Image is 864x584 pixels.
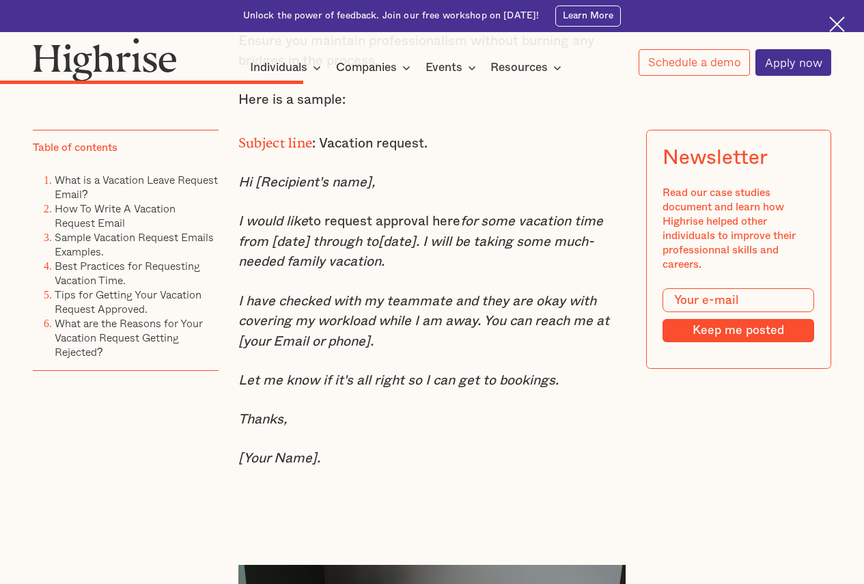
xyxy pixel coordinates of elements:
[55,286,201,317] a: Tips for Getting Your Vacation Request Approved.
[426,59,462,76] div: Events
[755,49,831,76] a: Apply now
[238,130,626,154] p: : Vacation request.
[238,176,375,189] em: Hi [Recipient's name],
[426,59,480,76] div: Events
[663,319,814,342] input: Keep me posted
[490,59,548,76] div: Resources
[238,214,308,228] em: I would like
[238,413,287,426] em: Thanks,
[55,171,218,202] a: What is a Vacation Leave Request Email?
[55,315,203,360] a: What are the Reasons for Your Vacation Request Getting Rejected?
[238,135,313,143] strong: Subject line
[336,59,415,76] div: Companies
[663,186,814,272] div: Read our case studies document and learn how Highrise helped other individuals to improve their p...
[55,229,214,260] a: Sample Vacation Request Emails Examples.
[238,90,626,111] p: Here is a sample:
[250,59,325,76] div: Individuals
[55,258,200,288] a: Best Practices for Requesting Vacation Time.
[639,49,750,76] a: Schedule a demo
[243,10,540,23] div: Unlock the power of feedback. Join our free workshop on [DATE]!
[238,451,320,465] em: [Your Name].
[555,5,622,27] a: Learn More
[490,59,566,76] div: Resources
[238,212,626,273] p: to request approval here
[829,16,845,32] img: Cross icon
[238,214,603,268] em: for some vacation time from [date] through to[date]. I will be taking some much-needed family vac...
[238,488,626,509] p: ‍
[663,146,767,169] div: Newsletter
[663,288,814,313] input: Your e-mail
[33,141,117,155] div: Table of contents
[238,374,559,387] em: Let me know if it's all right so I can get to bookings.
[33,38,177,81] img: Highrise logo
[55,200,176,231] a: How To Write A Vacation Request Email
[250,59,307,76] div: Individuals
[663,288,814,342] form: Modal Form
[238,294,609,348] em: I have checked with my teammate and they are okay with covering my workload while I am away. You ...
[336,59,397,76] div: Companies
